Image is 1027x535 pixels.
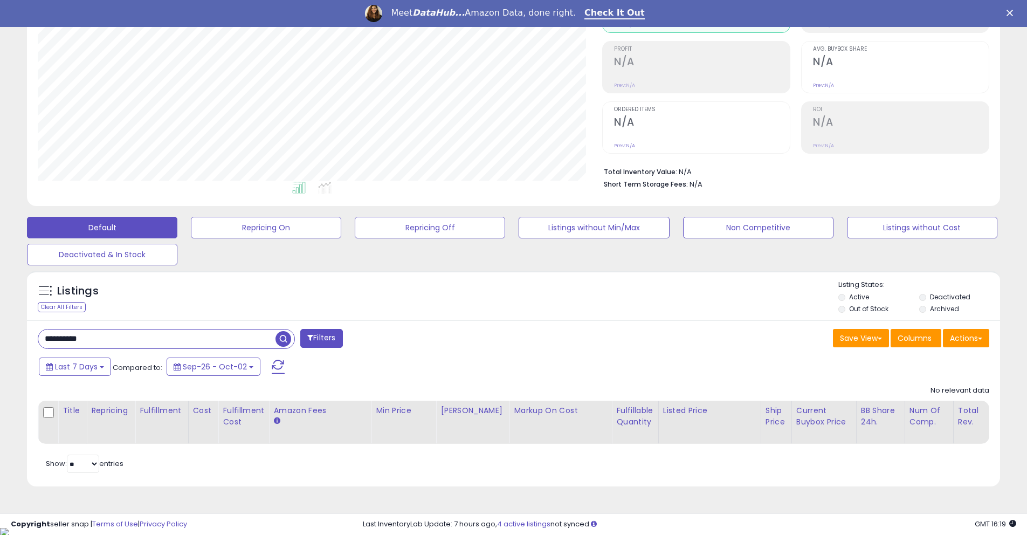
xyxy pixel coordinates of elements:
[838,280,1000,290] p: Listing States:
[943,329,989,347] button: Actions
[813,46,989,52] span: Avg. Buybox Share
[514,405,607,416] div: Markup on Cost
[813,56,989,70] h2: N/A
[365,5,382,22] img: Profile image for Georgie
[38,302,86,312] div: Clear All Filters
[813,82,834,88] small: Prev: N/A
[847,217,997,238] button: Listings without Cost
[909,405,949,428] div: Num of Comp.
[796,405,852,428] div: Current Buybox Price
[930,292,970,301] label: Deactivated
[690,179,702,189] span: N/A
[584,8,645,19] a: Check It Out
[930,386,989,396] div: No relevant data
[140,519,187,529] a: Privacy Policy
[497,519,550,529] a: 4 active listings
[975,519,1016,529] span: 2025-10-10 16:19 GMT
[167,358,260,376] button: Sep-26 - Oct-02
[223,405,264,428] div: Fulfillment Cost
[191,217,341,238] button: Repricing On
[614,142,635,149] small: Prev: N/A
[46,458,123,469] span: Show: entries
[766,405,787,428] div: Ship Price
[813,142,834,149] small: Prev: N/A
[300,329,342,348] button: Filters
[849,304,888,313] label: Out of Stock
[63,405,82,416] div: Title
[614,107,790,113] span: Ordered Items
[519,217,669,238] button: Listings without Min/Max
[376,405,431,416] div: Min Price
[1007,10,1017,16] div: Close
[391,8,576,18] div: Meet Amazon Data, done right.
[930,304,959,313] label: Archived
[27,217,177,238] button: Default
[849,292,869,301] label: Active
[614,56,790,70] h2: N/A
[958,405,997,428] div: Total Rev.
[616,405,653,428] div: Fulfillable Quantity
[183,361,247,372] span: Sep-26 - Oct-02
[663,405,756,416] div: Listed Price
[614,46,790,52] span: Profit
[27,244,177,265] button: Deactivated & In Stock
[861,405,900,428] div: BB Share 24h.
[833,329,889,347] button: Save View
[614,116,790,131] h2: N/A
[604,167,677,176] b: Total Inventory Value:
[193,405,214,416] div: Cost
[683,217,833,238] button: Non Competitive
[604,180,688,189] b: Short Term Storage Fees:
[57,284,99,299] h5: Listings
[813,116,989,131] h2: N/A
[140,405,183,416] div: Fulfillment
[273,405,367,416] div: Amazon Fees
[55,361,98,372] span: Last 7 Days
[91,405,130,416] div: Repricing
[92,519,138,529] a: Terms of Use
[11,519,50,529] strong: Copyright
[39,358,111,376] button: Last 7 Days
[440,405,505,416] div: [PERSON_NAME]
[355,217,505,238] button: Repricing Off
[898,333,932,344] span: Columns
[509,401,612,444] th: The percentage added to the cost of goods (COGS) that forms the calculator for Min & Max prices.
[113,362,162,373] span: Compared to:
[273,416,280,426] small: Amazon Fees.
[614,82,635,88] small: Prev: N/A
[363,519,1016,530] div: Last InventoryLab Update: 7 hours ago, not synced.
[412,8,465,18] i: DataHub...
[813,107,989,113] span: ROI
[11,519,187,530] div: seller snap | |
[891,329,941,347] button: Columns
[604,164,981,177] li: N/A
